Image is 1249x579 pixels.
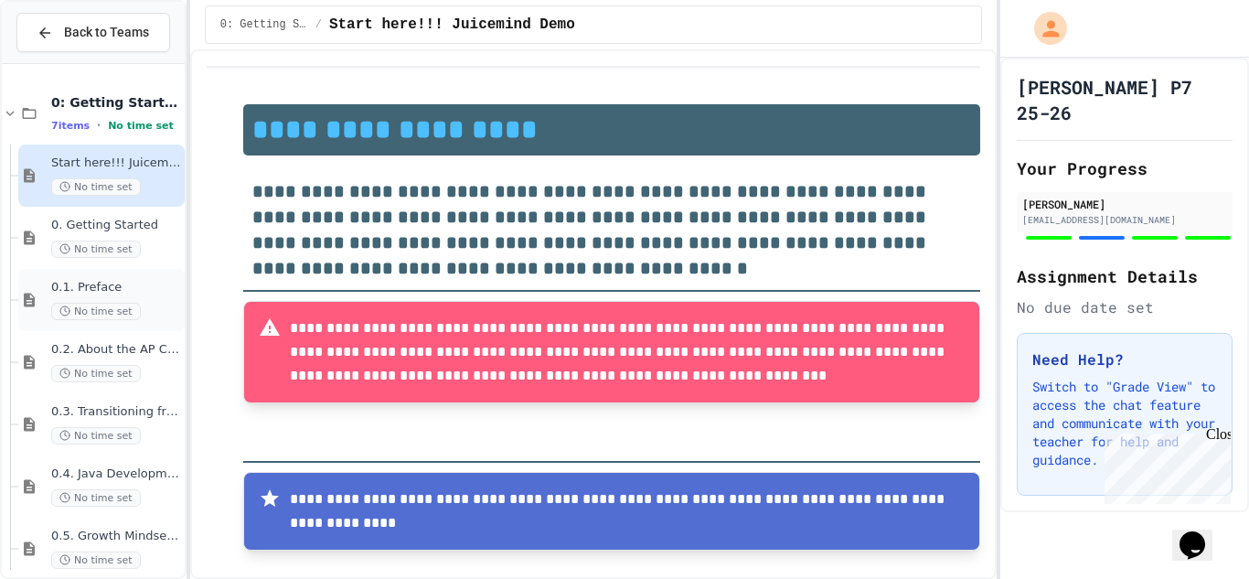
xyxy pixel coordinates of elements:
span: No time set [51,303,141,320]
span: No time set [51,241,141,258]
span: 0: Getting Started [220,17,308,32]
span: No time set [51,552,141,569]
h2: Your Progress [1017,155,1233,181]
iframe: chat widget [1172,506,1231,561]
div: My Account [1015,7,1072,49]
span: / [315,17,322,32]
div: [EMAIL_ADDRESS][DOMAIN_NAME] [1022,213,1227,227]
h2: Assignment Details [1017,263,1233,289]
span: 0.3. Transitioning from AP CSP to AP CSA [51,404,181,420]
span: No time set [51,178,141,196]
div: No due date set [1017,296,1233,318]
span: No time set [51,427,141,445]
span: Start here!!! Juicemind Demo [329,14,575,36]
span: 0: Getting Started [51,94,181,111]
button: Back to Teams [16,13,170,52]
span: No time set [51,489,141,507]
span: 0.5. Growth Mindset and Pair Programming [51,529,181,544]
span: 0.1. Preface [51,280,181,295]
span: 0.2. About the AP CSA Exam [51,342,181,358]
div: Chat with us now!Close [7,7,126,116]
span: 0.4. Java Development Environments [51,466,181,482]
span: 0. Getting Started [51,218,181,233]
span: No time set [51,365,141,382]
span: Back to Teams [64,23,149,42]
span: 7 items [51,120,90,132]
div: [PERSON_NAME] [1022,196,1227,212]
h1: [PERSON_NAME] P7 25-26 [1017,74,1233,125]
iframe: chat widget [1097,426,1231,504]
span: Start here!!! Juicemind Demo [51,155,181,171]
p: Switch to "Grade View" to access the chat feature and communicate with your teacher for help and ... [1032,378,1217,469]
span: • [97,118,101,133]
span: No time set [108,120,174,132]
h3: Need Help? [1032,348,1217,370]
